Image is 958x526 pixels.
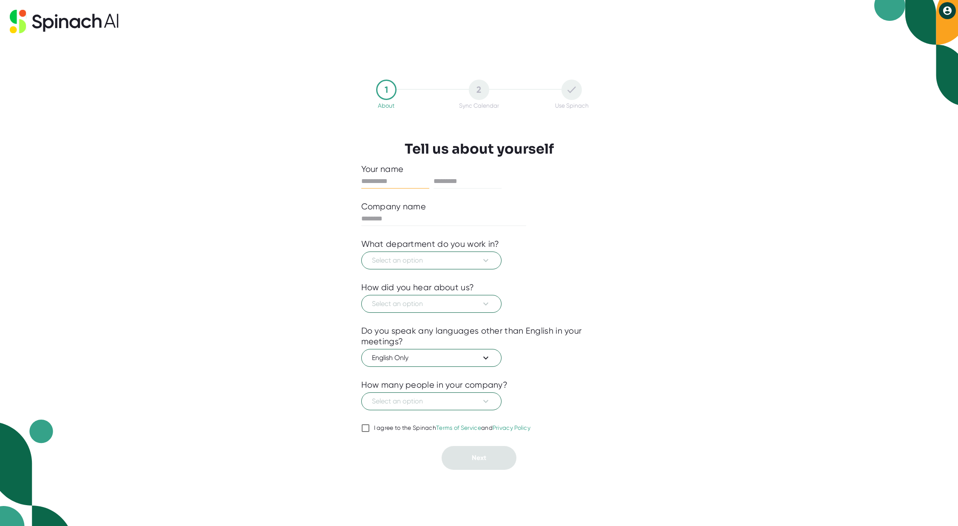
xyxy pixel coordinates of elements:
span: Next [472,454,486,462]
div: About [378,102,394,109]
div: Use Spinach [555,102,589,109]
span: Select an option [372,396,491,406]
div: Sync Calendar [459,102,499,109]
span: Select an option [372,255,491,266]
button: Select an option [361,252,502,269]
a: Terms of Service [436,424,481,431]
button: Next [442,446,516,470]
div: Do you speak any languages other than English in your meetings? [361,326,597,347]
div: Your name [361,164,597,174]
div: How did you hear about us? [361,282,474,293]
h3: Tell us about yourself [405,141,554,157]
button: Select an option [361,392,502,410]
div: 1 [376,80,397,100]
button: Select an option [361,295,502,313]
div: What department do you work in? [361,239,499,249]
span: English Only [372,353,491,363]
span: Select an option [372,299,491,309]
div: Company name [361,201,426,212]
div: I agree to the Spinach and [374,424,531,432]
button: English Only [361,349,502,367]
div: How many people in your company? [361,380,508,390]
a: Privacy Policy [493,424,530,431]
div: 2 [469,80,489,100]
